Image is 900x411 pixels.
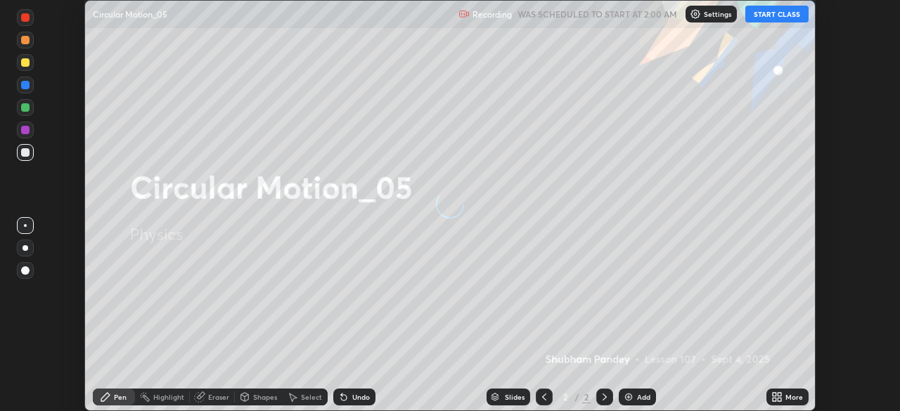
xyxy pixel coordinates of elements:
div: Slides [505,393,525,400]
h5: WAS SCHEDULED TO START AT 2:00 AM [517,8,677,20]
div: / [575,393,579,401]
img: recording.375f2c34.svg [458,8,470,20]
div: Eraser [208,393,229,400]
img: add-slide-button [623,391,634,403]
div: Add [637,393,650,400]
div: More [785,393,803,400]
p: Recording [472,9,512,20]
div: 2 [582,391,591,403]
div: Shapes [253,393,277,400]
div: 2 [558,393,572,401]
div: Highlight [153,393,184,400]
div: Undo [352,393,370,400]
button: START CLASS [745,6,809,22]
p: Settings [704,11,731,18]
p: Circular Motion_05 [93,8,167,20]
img: class-settings-icons [690,8,701,20]
div: Select [301,393,322,400]
div: Pen [114,393,127,400]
